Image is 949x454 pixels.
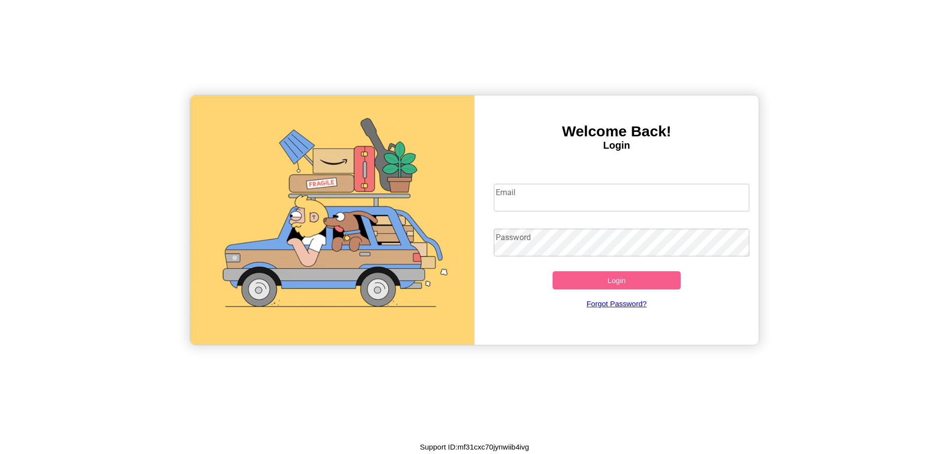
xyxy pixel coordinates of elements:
[489,289,745,318] a: Forgot Password?
[553,271,681,289] button: Login
[420,440,529,454] p: Support ID: mf31cxc70jynwiib4ivg
[474,123,759,140] h3: Welcome Back!
[474,140,759,151] h4: Login
[190,95,474,345] img: gif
